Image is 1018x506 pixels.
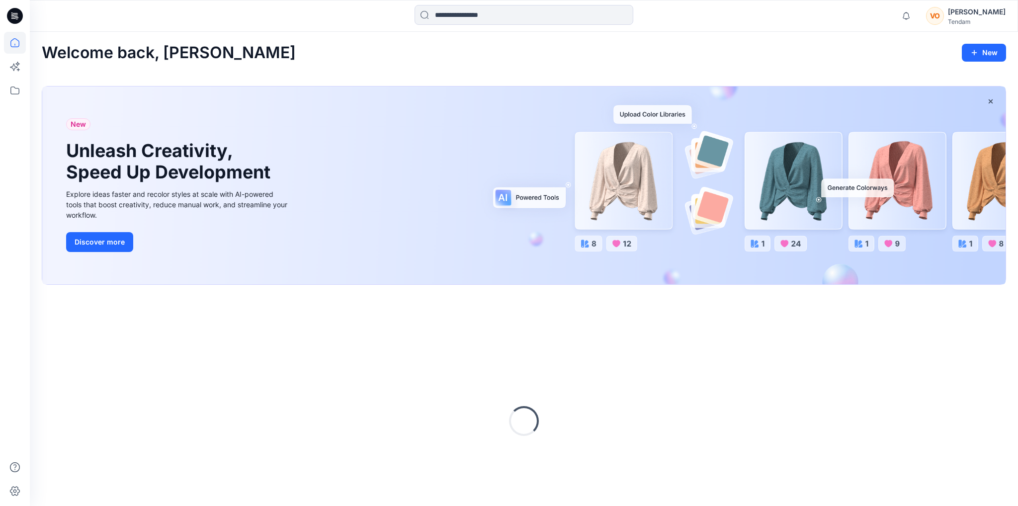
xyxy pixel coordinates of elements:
[926,7,944,25] div: VO
[66,140,275,183] h1: Unleash Creativity, Speed Up Development
[66,189,290,220] div: Explore ideas faster and recolor styles at scale with AI-powered tools that boost creativity, red...
[962,44,1006,62] button: New
[42,44,296,62] h2: Welcome back, [PERSON_NAME]
[66,232,133,252] button: Discover more
[66,232,290,252] a: Discover more
[948,18,1006,25] div: Tendam
[948,6,1006,18] div: [PERSON_NAME]
[71,118,86,130] span: New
